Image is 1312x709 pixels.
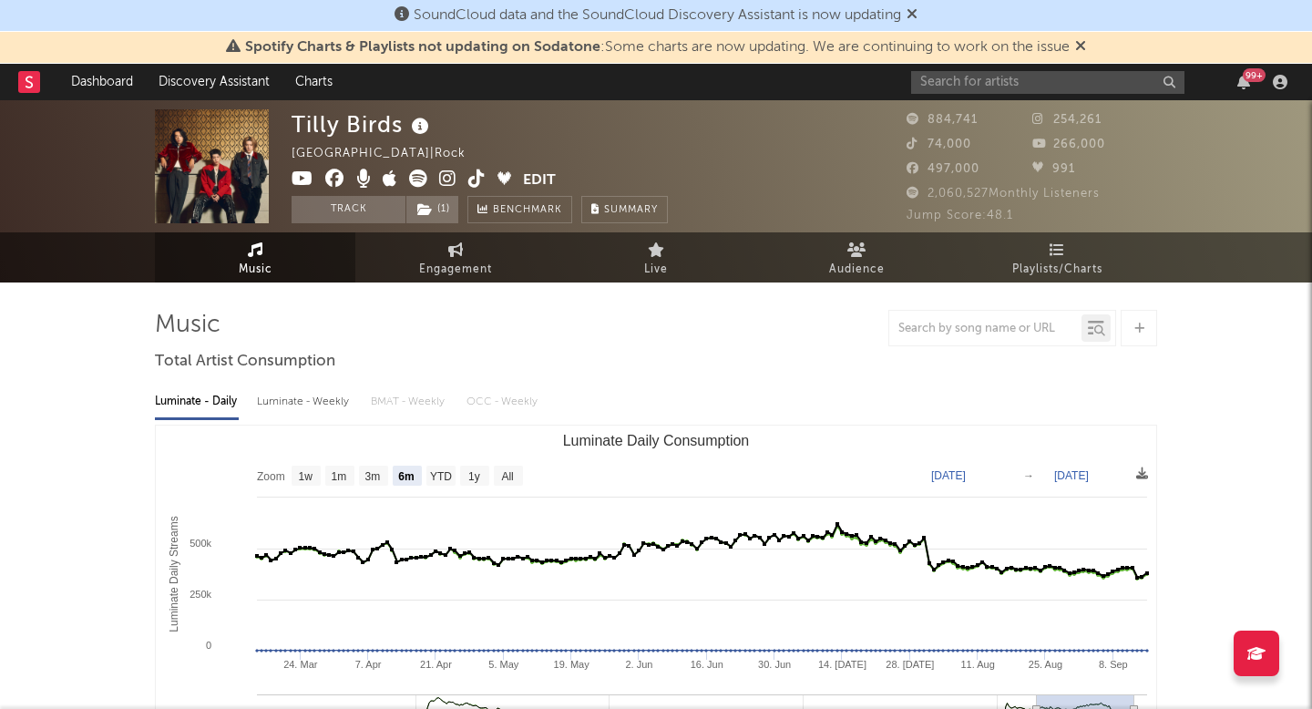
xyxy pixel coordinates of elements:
[155,351,335,373] span: Total Artist Consumption
[886,659,934,670] text: 28. [DATE]
[332,470,347,483] text: 1m
[190,538,211,549] text: 500k
[1032,163,1075,175] span: 991
[146,64,282,100] a: Discovery Assistant
[206,640,211,651] text: 0
[554,659,590,670] text: 19. May
[625,659,652,670] text: 2. Jun
[239,259,272,281] span: Music
[257,386,353,417] div: Luminate - Weekly
[829,259,885,281] span: Audience
[292,143,487,165] div: [GEOGRAPHIC_DATA] | Rock
[468,470,480,483] text: 1y
[283,659,318,670] text: 24. Mar
[604,205,658,215] span: Summary
[931,469,966,482] text: [DATE]
[1032,139,1105,150] span: 266,000
[907,163,979,175] span: 497,000
[355,659,382,670] text: 7. Apr
[907,210,1013,221] span: Jump Score: 48.1
[467,196,572,223] a: Benchmark
[292,109,434,139] div: Tilly Birds
[501,470,513,483] text: All
[430,470,452,483] text: YTD
[907,114,978,126] span: 884,741
[581,196,668,223] button: Summary
[414,8,901,23] span: SoundCloud data and the SoundCloud Discovery Assistant is now updating
[365,470,381,483] text: 3m
[911,71,1184,94] input: Search for artists
[1243,68,1266,82] div: 99 +
[907,139,971,150] span: 74,000
[299,470,313,483] text: 1w
[957,232,1157,283] a: Playlists/Charts
[419,259,492,281] span: Engagement
[493,200,562,221] span: Benchmark
[907,8,917,23] span: Dismiss
[155,232,355,283] a: Music
[1029,659,1062,670] text: 25. Aug
[691,659,723,670] text: 16. Jun
[245,40,1070,55] span: : Some charts are now updating. We are continuing to work on the issue
[818,659,866,670] text: 14. [DATE]
[245,40,600,55] span: Spotify Charts & Playlists not updating on Sodatone
[523,170,556,192] button: Edit
[1054,469,1089,482] text: [DATE]
[406,196,458,223] button: (1)
[556,232,756,283] a: Live
[1032,114,1102,126] span: 254,261
[756,232,957,283] a: Audience
[488,659,519,670] text: 5. May
[420,659,452,670] text: 21. Apr
[644,259,668,281] span: Live
[398,470,414,483] text: 6m
[58,64,146,100] a: Dashboard
[960,659,994,670] text: 11. Aug
[1075,40,1086,55] span: Dismiss
[257,470,285,483] text: Zoom
[1099,659,1128,670] text: 8. Sep
[405,196,459,223] span: ( 1 )
[889,322,1081,336] input: Search by song name or URL
[1023,469,1034,482] text: →
[282,64,345,100] a: Charts
[1012,259,1102,281] span: Playlists/Charts
[190,589,211,600] text: 250k
[907,188,1100,200] span: 2,060,527 Monthly Listeners
[758,659,791,670] text: 30. Jun
[292,196,405,223] button: Track
[1237,75,1250,89] button: 99+
[355,232,556,283] a: Engagement
[168,516,180,632] text: Luminate Daily Streams
[155,386,239,417] div: Luminate - Daily
[563,433,750,448] text: Luminate Daily Consumption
